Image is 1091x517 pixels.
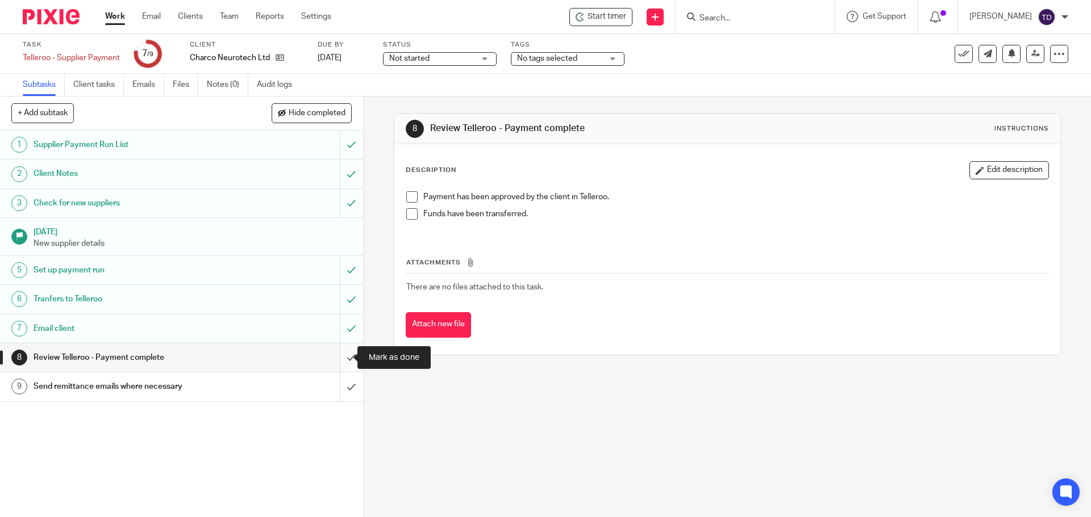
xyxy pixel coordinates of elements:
[430,123,752,134] h1: Review Telleroo - Payment complete
[34,195,230,212] h1: Check for new suppliers
[318,54,342,62] span: [DATE]
[23,52,120,64] div: Telleroo - Supplier Payment
[969,161,1049,179] button: Edit description
[34,349,230,366] h1: Review Telleroo - Payment complete
[517,54,577,62] span: No tags selected
[511,40,624,49] label: Tags
[11,103,74,123] button: + Add subtask
[423,208,1048,220] p: Funds have been transferred.
[406,120,424,138] div: 8
[406,283,543,291] span: There are no files attached to this task.
[34,136,230,153] h1: Supplier Payment Run List
[406,312,471,338] button: Attach new file
[406,166,456,175] p: Description
[389,54,430,62] span: Not started
[23,74,65,96] a: Subtasks
[73,74,124,96] a: Client tasks
[969,11,1032,22] p: [PERSON_NAME]
[34,378,230,395] h1: Send remittance emails where necessary
[173,74,198,96] a: Files
[142,11,161,22] a: Email
[301,11,331,22] a: Settings
[863,12,906,20] span: Get Support
[256,11,284,22] a: Reports
[190,40,303,49] label: Client
[1038,8,1056,26] img: svg%3E
[423,191,1048,203] p: Payment has been approved by the client in Telleroo.
[132,74,164,96] a: Emails
[569,8,632,26] div: Charco Neurotech Ltd - Telleroo - Supplier Payment
[383,40,497,49] label: Status
[11,166,27,182] div: 2
[147,51,153,57] small: /9
[23,9,80,24] img: Pixie
[11,321,27,337] div: 7
[994,124,1049,133] div: Instructions
[11,137,27,153] div: 1
[698,14,801,24] input: Search
[11,291,27,307] div: 6
[34,238,352,249] p: New supplier details
[11,262,27,278] div: 5
[105,11,125,22] a: Work
[34,224,352,238] h1: [DATE]
[34,262,230,279] h1: Set up payment run
[257,74,301,96] a: Audit logs
[272,103,352,123] button: Hide completed
[142,47,153,60] div: 7
[34,291,230,308] h1: Tranfers to Telleroo
[190,52,270,64] p: Charco Neurotech Ltd
[34,320,230,337] h1: Email client
[289,109,345,118] span: Hide completed
[11,350,27,365] div: 8
[588,11,626,23] span: Start timer
[23,40,120,49] label: Task
[178,11,203,22] a: Clients
[11,195,27,211] div: 3
[34,165,230,182] h1: Client Notes
[207,74,248,96] a: Notes (0)
[11,379,27,394] div: 9
[220,11,239,22] a: Team
[318,40,369,49] label: Due by
[406,259,461,266] span: Attachments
